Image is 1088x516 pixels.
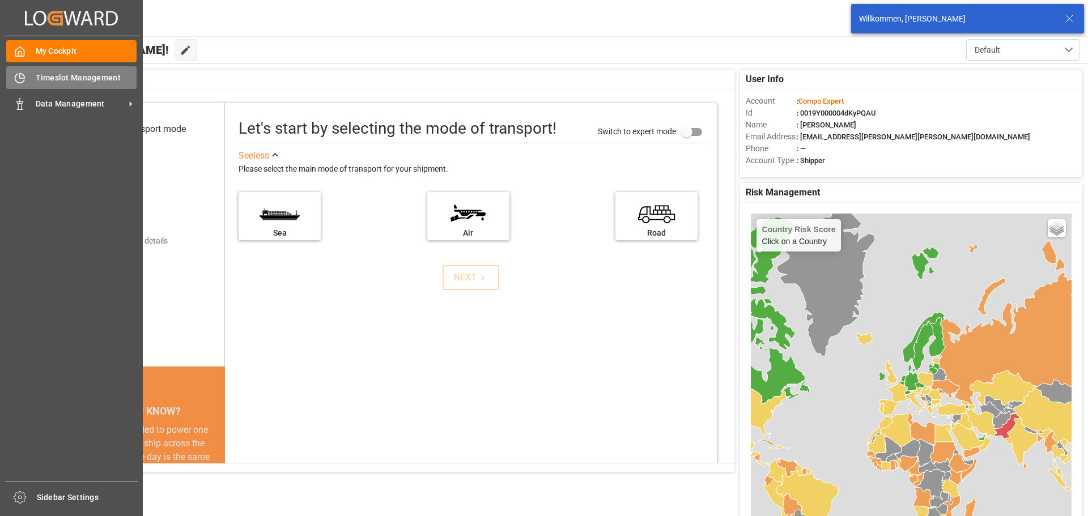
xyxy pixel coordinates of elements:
[797,156,825,165] span: : Shipper
[746,131,797,143] span: Email Address
[966,39,1079,61] button: open menu
[797,144,806,153] span: : —
[762,225,836,246] div: Click on a Country
[762,225,836,234] h4: Country Risk Score
[621,227,692,239] div: Road
[598,126,676,135] span: Switch to expert mode
[6,66,137,88] a: Timeslot Management
[443,265,499,290] button: NEXT
[746,186,820,199] span: Risk Management
[859,13,1054,25] div: Willkommen, [PERSON_NAME]
[798,97,844,105] span: Compo Expert
[244,227,315,239] div: Sea
[239,117,556,140] div: Let's start by selecting the mode of transport!
[36,72,137,84] span: Timeslot Management
[239,163,709,176] div: Please select the main mode of transport for your shipment.
[36,98,125,110] span: Data Management
[797,121,856,129] span: : [PERSON_NAME]
[746,107,797,119] span: Id
[746,73,784,86] span: User Info
[746,95,797,107] span: Account
[75,423,211,505] div: The energy needed to power one large container ship across the ocean in a single day is the same ...
[797,109,876,117] span: : 0019Y000004dKyPQAU
[746,155,797,167] span: Account Type
[433,227,504,239] div: Air
[6,40,137,62] a: My Cockpit
[61,399,225,423] div: DID YOU KNOW?
[47,39,169,61] span: Hello [PERSON_NAME]!
[239,149,269,163] div: See less
[975,44,1000,56] span: Default
[37,492,138,504] span: Sidebar Settings
[797,133,1030,141] span: : [EMAIL_ADDRESS][PERSON_NAME][PERSON_NAME][DOMAIN_NAME]
[746,143,797,155] span: Phone
[1048,219,1066,237] a: Layers
[746,119,797,131] span: Name
[36,45,137,57] span: My Cockpit
[454,271,488,284] div: NEXT
[797,97,844,105] span: :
